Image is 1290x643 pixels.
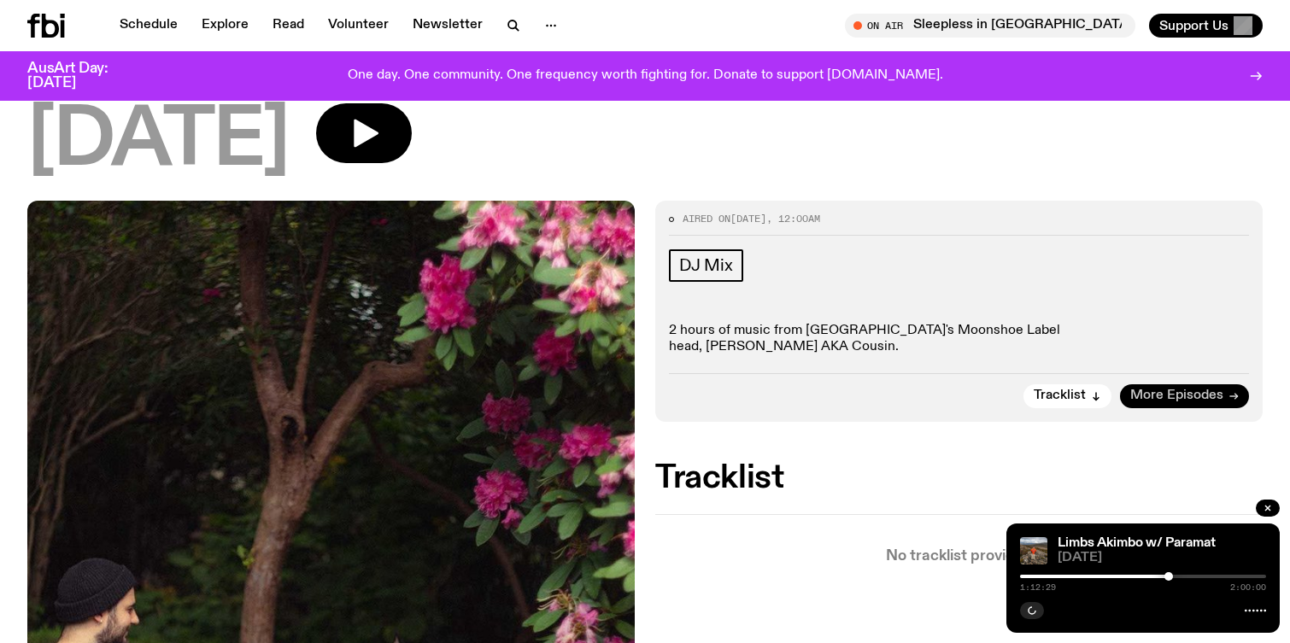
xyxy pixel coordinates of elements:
span: 2:00:00 [1230,583,1266,592]
span: More Episodes [1130,389,1223,402]
a: Volunteer [318,14,399,38]
a: Schedule [109,14,188,38]
a: Read [262,14,314,38]
span: [DATE] [730,212,766,225]
a: Explore [191,14,259,38]
span: [DATE] [1058,552,1266,564]
span: 1:12:29 [1020,583,1056,592]
span: Tracklist [1034,389,1086,402]
span: Support Us [1159,18,1228,33]
h2: Tracklist [655,463,1263,494]
a: More Episodes [1120,384,1249,408]
h3: AusArt Day: [DATE] [27,61,137,91]
span: Aired on [683,212,730,225]
a: Limbs Akimbo w/ Paramat [1058,536,1216,550]
button: Support Us [1149,14,1263,38]
p: One day. One community. One frequency worth fighting for. Donate to support [DOMAIN_NAME]. [348,68,943,84]
button: On AirSleepless in [GEOGRAPHIC_DATA] [845,14,1135,38]
a: DJ Mix [669,249,743,282]
a: Newsletter [402,14,493,38]
span: , 12:00am [766,212,820,225]
p: 2 hours of music from [GEOGRAPHIC_DATA]'s Moonshoe Label head, [PERSON_NAME] AKA Cousin. [669,323,1249,355]
button: Tracklist [1023,384,1111,408]
p: No tracklist provided [655,549,1263,564]
span: DJ Mix [679,256,733,275]
span: [DATE] [27,103,289,180]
